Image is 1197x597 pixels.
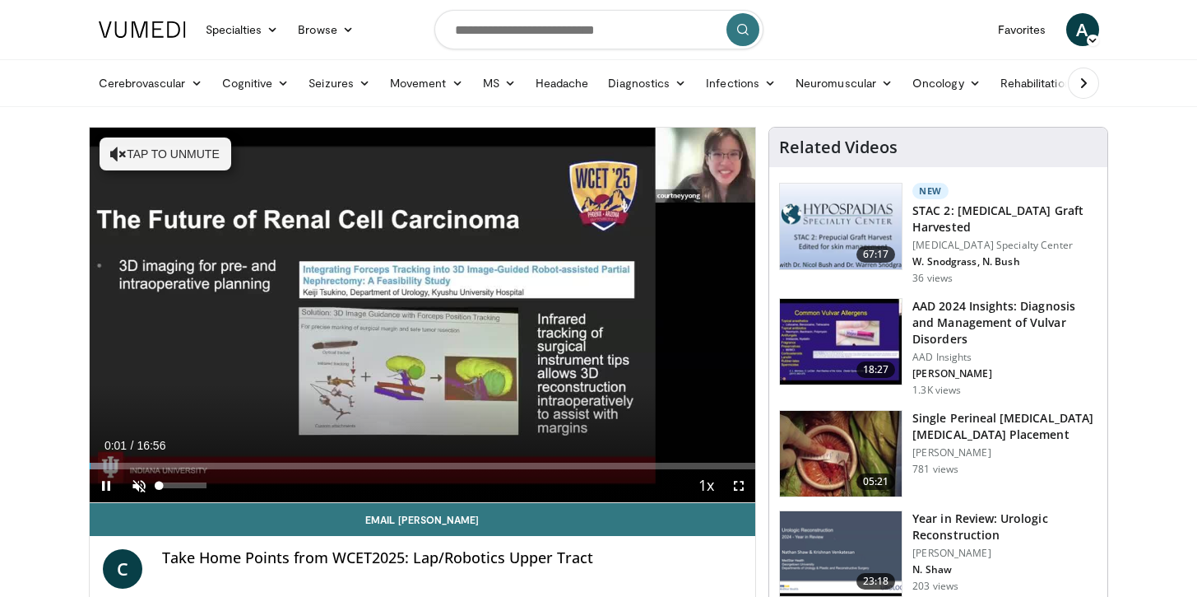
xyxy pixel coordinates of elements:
[856,473,896,490] span: 05:21
[123,469,155,502] button: Unmute
[912,384,961,397] p: 1.3K views
[856,246,896,263] span: 67:17
[100,138,231,170] button: Tap to unmute
[912,410,1097,443] h3: Single Perineal [MEDICAL_DATA] [MEDICAL_DATA] Placement
[912,239,1097,252] p: [MEDICAL_DATA] Specialty Center
[104,439,127,452] span: 0:01
[912,446,1097,459] p: [PERSON_NAME]
[780,184,902,269] img: 01f3608b-8eda-4dca-98de-52c159a81040.png.150x105_q85_crop-smart_upscale.png
[162,549,743,567] h4: Take Home Points from WCET2025: Lap/Robotics Upper Tract
[598,67,696,100] a: Diagnostics
[160,483,206,488] div: Volume Level
[1066,13,1099,46] a: A
[912,272,953,285] p: 36 views
[786,67,902,100] a: Neuromuscular
[856,573,896,590] span: 23:18
[912,298,1097,347] h3: AAD 2024 Insights: Diagnosis and Management of Vulvar Disorders
[90,469,123,502] button: Pause
[722,469,755,502] button: Fullscreen
[902,67,991,100] a: Oncology
[99,21,186,38] img: VuMedi Logo
[103,549,142,589] a: C
[912,367,1097,380] p: [PERSON_NAME]
[526,67,599,100] a: Headache
[912,547,1097,560] p: [PERSON_NAME]
[779,138,898,157] h4: Related Videos
[780,299,902,385] img: 391116fa-c4eb-4293-bed8-ba80efc87e4b.150x105_q85_crop-smart_upscale.jpg
[912,183,949,199] p: New
[90,463,756,469] div: Progress Bar
[780,411,902,497] img: 735fcd68-c9dc-4d64-bd7c-3ac0607bf3e9.150x105_q85_crop-smart_upscale.jpg
[473,67,526,100] a: MS
[131,439,134,452] span: /
[991,67,1081,100] a: Rehabilitation
[689,469,722,502] button: Playback Rate
[912,463,958,476] p: 781 views
[90,128,756,503] video-js: Video Player
[988,13,1056,46] a: Favorites
[434,10,763,49] input: Search topics, interventions
[779,298,1097,397] a: 18:27 AAD 2024 Insights: Diagnosis and Management of Vulvar Disorders AAD Insights [PERSON_NAME] ...
[780,511,902,597] img: a4763f22-b98d-4ca7-a7b0-76e2b474f451.png.150x105_q85_crop-smart_upscale.png
[912,351,1097,364] p: AAD Insights
[696,67,786,100] a: Infections
[380,67,473,100] a: Movement
[299,67,380,100] a: Seizures
[912,203,1097,236] h3: STAC 2: [MEDICAL_DATA] Graft Harvested
[89,67,212,100] a: Cerebrovascular
[912,580,958,593] p: 203 views
[212,67,299,100] a: Cognitive
[288,13,364,46] a: Browse
[856,361,896,378] span: 18:27
[196,13,289,46] a: Specialties
[912,563,1097,576] p: N. Shaw
[779,183,1097,285] a: 67:17 New STAC 2: [MEDICAL_DATA] Graft Harvested [MEDICAL_DATA] Specialty Center W. Snodgrass, N....
[137,439,165,452] span: 16:56
[90,503,756,536] a: Email [PERSON_NAME]
[779,410,1097,497] a: 05:21 Single Perineal [MEDICAL_DATA] [MEDICAL_DATA] Placement [PERSON_NAME] 781 views
[912,255,1097,268] p: W. Snodgrass, N. Bush
[912,511,1097,543] h3: Year in Review: Urologic Reconstruction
